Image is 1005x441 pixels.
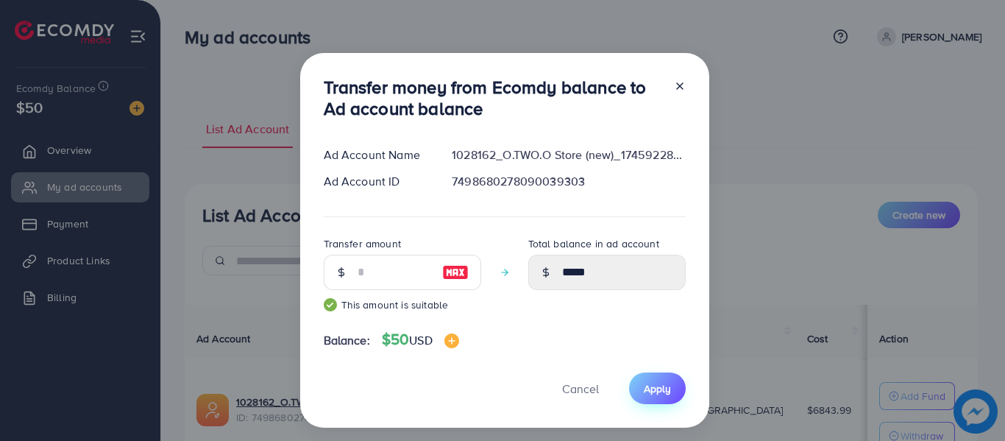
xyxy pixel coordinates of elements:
[324,298,337,311] img: guide
[629,373,686,404] button: Apply
[562,381,599,397] span: Cancel
[440,147,697,163] div: 1028162_O.TWO.O Store (new)_1745922898267
[324,297,481,312] small: This amount is suitable
[312,147,441,163] div: Ad Account Name
[440,173,697,190] div: 7498680278090039303
[444,334,459,348] img: image
[324,332,370,349] span: Balance:
[324,77,662,119] h3: Transfer money from Ecomdy balance to Ad account balance
[442,264,469,281] img: image
[409,332,432,348] span: USD
[644,381,671,396] span: Apply
[544,373,617,404] button: Cancel
[528,236,659,251] label: Total balance in ad account
[382,331,459,349] h4: $50
[312,173,441,190] div: Ad Account ID
[324,236,401,251] label: Transfer amount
